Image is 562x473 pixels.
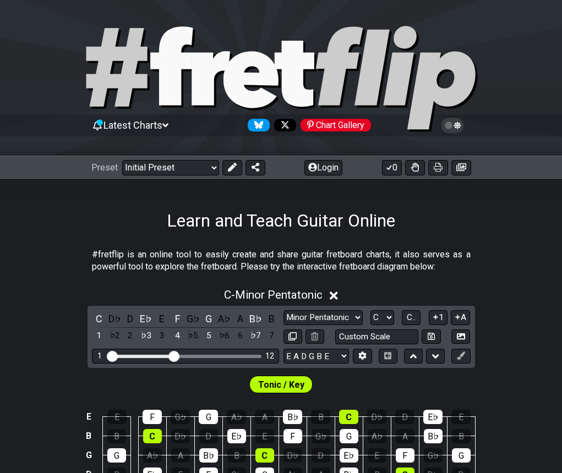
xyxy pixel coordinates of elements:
div: E♭ [423,410,443,424]
button: Print [428,160,448,175]
div: 1 [97,351,102,361]
select: Tuning [283,349,349,364]
div: toggle scale degree [123,328,138,343]
div: B [311,410,330,424]
div: E♭ [340,448,358,463]
select: Scale [283,310,363,325]
div: B♭ [424,429,443,443]
div: G [107,448,126,463]
div: F [283,429,302,443]
span: Latest Charts [103,119,162,131]
div: D [395,410,414,424]
div: toggle scale degree [264,328,279,343]
div: E [451,410,471,424]
div: G♭ [424,448,443,463]
div: A [171,448,190,463]
div: B [227,448,246,463]
button: Toggle Dexterity for all fretkits [405,160,425,175]
select: Preset [122,160,219,175]
div: F [143,410,162,424]
span: First enable full edit mode to edit [258,377,304,393]
td: G [82,446,95,465]
span: C.. [407,312,416,322]
div: toggle scale degree [201,328,216,343]
div: G [452,448,471,463]
div: A♭ [143,448,162,463]
div: E [368,448,386,463]
select: Tonic/Root [370,310,394,325]
div: A♭ [227,410,246,424]
div: B [107,429,126,443]
button: C.. [402,310,421,325]
div: A [396,429,414,443]
div: toggle scale degree [155,328,169,343]
div: A [255,410,274,424]
div: toggle scale degree [139,328,153,343]
div: toggle pitch class [123,311,138,326]
div: toggle pitch class [186,311,200,326]
div: G [340,429,358,443]
div: toggle pitch class [264,311,279,326]
div: toggle pitch class [139,311,153,326]
div: B [452,429,471,443]
div: F [396,448,414,463]
button: Share Preset [245,160,265,175]
span: Preset [91,162,118,173]
div: toggle scale degree [170,328,184,343]
div: toggle pitch class [155,311,169,326]
div: toggle pitch class [249,311,263,326]
div: toggle scale degree [92,328,106,343]
div: B♭ [199,448,218,463]
button: First click edit preset to enable marker editing [451,349,470,364]
button: Edit Tuning [353,349,372,364]
div: C [143,429,162,443]
div: toggle pitch class [92,311,106,326]
button: Move up [404,349,423,364]
div: E [107,410,127,424]
div: D♭ [171,429,190,443]
div: toggle pitch class [201,311,216,326]
div: toggle scale degree [186,328,200,343]
span: C - Minor Pentatonic [224,288,323,301]
div: toggle scale degree [107,328,122,343]
button: 1 [429,310,448,325]
div: D [199,429,218,443]
div: toggle scale degree [217,328,232,343]
div: A♭ [368,429,386,443]
a: Follow #fretflip at Bluesky [243,119,270,131]
button: Create image [451,160,471,175]
div: Chart Gallery [301,119,371,131]
button: 0 [382,160,402,175]
button: Edit Preset [222,160,242,175]
div: toggle scale degree [233,328,247,343]
div: Visible fret range [92,349,279,364]
button: Toggle horizontal chord view [379,349,397,364]
div: G [199,410,218,424]
a: #fretflip at Pinterest [296,119,371,131]
button: Create Image [451,329,470,344]
span: Toggle light / dark theme [446,120,459,130]
div: E♭ [227,429,246,443]
div: toggle pitch class [170,311,184,326]
div: toggle pitch class [217,311,232,326]
div: toggle scale degree [249,328,263,343]
td: B [82,426,95,446]
button: Login [304,160,342,175]
button: Delete [305,329,324,344]
div: C [255,448,274,463]
a: Follow #fretflip at X [270,119,296,131]
p: #fretflip is an online tool to easily create and share guitar fretboard charts, it also serves as... [92,249,471,273]
button: A [451,310,470,325]
div: B♭ [283,410,302,424]
div: G♭ [312,429,330,443]
div: C [339,410,358,424]
button: Move down [426,349,445,364]
div: toggle pitch class [233,311,247,326]
div: D♭ [367,410,386,424]
div: D♭ [283,448,302,463]
div: D [312,448,330,463]
div: toggle pitch class [107,311,122,326]
div: 12 [265,351,274,361]
div: E [255,429,274,443]
td: E [82,408,95,427]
